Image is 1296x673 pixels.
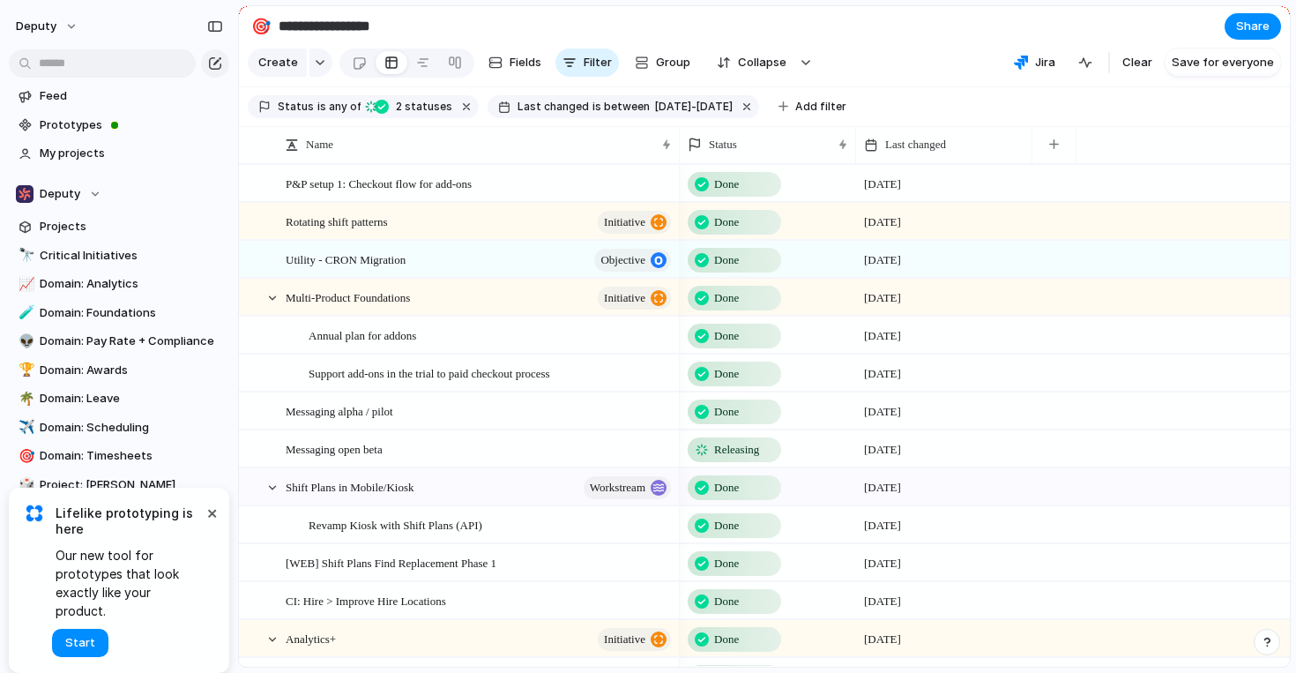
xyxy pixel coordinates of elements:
[16,390,34,408] button: 🌴
[19,332,31,352] div: 👽
[864,176,901,193] span: [DATE]
[40,304,223,322] span: Domain: Foundations
[626,49,699,77] button: Group
[19,417,31,437] div: ✈️
[309,514,482,535] span: Revamp Kiosk with Shift Plans (API)
[9,328,229,355] a: 👽Domain: Pay Rate + Compliance
[52,629,108,657] button: Start
[738,54,786,71] span: Collapse
[590,475,645,500] span: workstream
[16,447,34,465] button: 🎯
[1115,49,1159,77] button: Clear
[40,218,223,236] span: Projects
[691,100,696,113] span: -
[9,472,229,498] a: 🎲Project: [PERSON_NAME]
[248,49,307,77] button: Create
[278,99,314,115] span: Status
[598,211,671,234] button: initiative
[9,385,229,412] div: 🌴Domain: Leave
[326,99,361,115] span: any of
[40,447,223,465] span: Domain: Timesheets
[286,438,383,459] span: Messaging open beta
[768,94,857,119] button: Add filter
[714,555,739,572] span: Done
[652,97,736,116] button: [DATE]-[DATE]
[65,634,95,652] span: Start
[864,251,901,269] span: [DATE]
[317,99,326,115] span: is
[604,627,645,652] span: initiative
[1172,54,1274,71] span: Save for everyone
[16,476,34,494] button: 🎲
[40,333,223,350] span: Domain: Pay Rate + Compliance
[286,590,446,610] span: CI: Hire > Improve Hire Locations
[286,173,472,193] span: P&P setup 1: Checkout flow for add-ons
[9,300,229,326] a: 🧪Domain: Foundations
[864,631,901,648] span: [DATE]
[656,54,690,71] span: Group
[9,213,229,240] a: Projects
[8,12,87,41] button: deputy
[40,476,223,494] span: Project: [PERSON_NAME]
[9,443,229,469] a: 🎯Domain: Timesheets
[604,210,645,235] span: initiative
[16,18,56,35] span: deputy
[9,83,229,109] a: Feed
[40,362,223,379] span: Domain: Awards
[19,389,31,409] div: 🌴
[885,136,946,153] span: Last changed
[40,87,223,105] span: Feed
[16,304,34,322] button: 🧪
[714,365,739,383] span: Done
[598,628,671,651] button: initiative
[1236,18,1270,35] span: Share
[795,99,846,115] span: Add filter
[16,275,34,293] button: 📈
[40,116,223,134] span: Prototypes
[481,49,548,77] button: Fields
[314,97,364,116] button: isany of
[19,274,31,295] div: 📈
[1165,49,1281,77] button: Save for everyone
[9,181,229,207] button: Deputy
[709,136,737,153] span: Status
[391,99,452,115] span: statuses
[286,211,388,231] span: Rotating shift patterns
[864,289,901,307] span: [DATE]
[598,287,671,310] button: initiative
[864,365,901,383] span: [DATE]
[9,243,229,269] a: 🔭Critical Initiatives
[864,441,901,459] span: [DATE]
[306,136,333,153] span: Name
[864,517,901,535] span: [DATE]
[864,593,901,610] span: [DATE]
[584,476,671,499] button: workstream
[604,286,645,310] span: initiative
[864,555,901,572] span: [DATE]
[714,479,739,497] span: Done
[9,415,229,441] div: ✈️Domain: Scheduling
[40,419,223,437] span: Domain: Scheduling
[655,100,691,113] span: [DATE]
[40,390,223,408] span: Domain: Leave
[1035,54,1055,71] span: Jira
[9,357,229,384] div: 🏆Domain: Awards
[286,400,393,421] span: Messaging alpha / pilot
[9,271,229,297] a: 📈Domain: Analytics
[251,14,271,38] div: 🎯
[16,333,34,350] button: 👽
[600,248,645,273] span: objective
[714,441,759,459] span: Releasing
[696,100,733,113] span: [DATE]
[309,363,550,383] span: Support add-ons in the trial to paid checkout process
[1225,13,1281,40] button: Share
[706,49,795,77] button: Collapse
[40,247,223,265] span: Critical Initiatives
[714,593,739,610] span: Done
[714,403,739,421] span: Done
